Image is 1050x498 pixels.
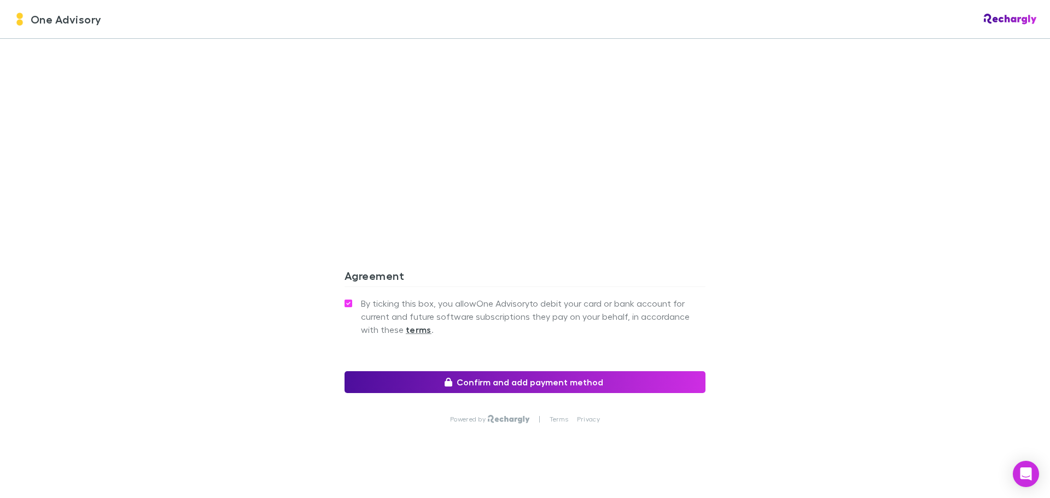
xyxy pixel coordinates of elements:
[1013,461,1039,487] div: Open Intercom Messenger
[550,415,568,424] a: Terms
[577,415,600,424] a: Privacy
[361,297,705,336] span: By ticking this box, you allow One Advisory to debit your card or bank account for current and fu...
[345,371,705,393] button: Confirm and add payment method
[406,324,431,335] strong: terms
[31,11,102,27] span: One Advisory
[488,415,530,424] img: Rechargly Logo
[984,14,1037,25] img: Rechargly Logo
[13,13,26,26] img: One Advisory's Logo
[345,269,705,286] h3: Agreement
[450,415,488,424] p: Powered by
[539,415,540,424] p: |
